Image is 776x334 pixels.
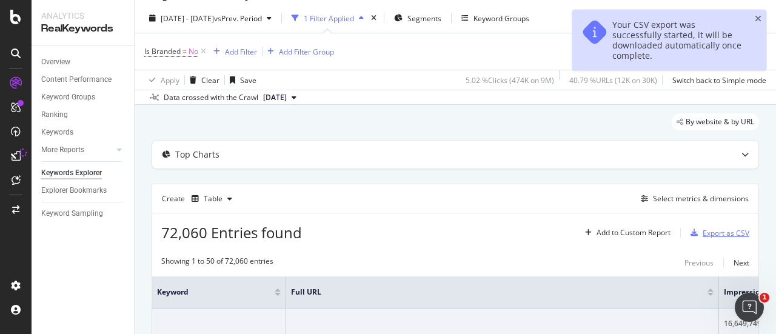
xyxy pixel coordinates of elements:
[161,75,179,85] div: Apply
[41,73,125,86] a: Content Performance
[569,75,657,85] div: 40.79 % URLs ( 12K on 30K )
[258,90,301,105] button: [DATE]
[466,75,554,85] div: 5.02 % Clicks ( 474K on 9M )
[684,256,714,270] button: Previous
[201,75,219,85] div: Clear
[175,149,219,161] div: Top Charts
[407,13,441,24] span: Segments
[187,189,237,209] button: Table
[41,144,113,156] a: More Reports
[41,91,125,104] a: Keyword Groups
[735,293,764,322] iframe: Intercom live chat
[369,12,379,24] div: times
[157,287,256,298] span: Keyword
[734,258,749,268] div: Next
[41,73,112,86] div: Content Performance
[41,207,103,220] div: Keyword Sampling
[672,75,766,85] div: Switch back to Simple mode
[41,207,125,220] a: Keyword Sampling
[144,70,179,90] button: Apply
[41,184,125,197] a: Explorer Bookmarks
[653,193,749,204] div: Select metrics & dimensions
[667,70,766,90] button: Switch back to Simple mode
[162,189,237,209] div: Create
[760,293,769,302] span: 1
[686,223,749,242] button: Export as CSV
[304,13,354,24] div: 1 Filter Applied
[41,126,125,139] a: Keywords
[189,43,198,60] span: No
[214,13,262,24] span: vs Prev. Period
[204,195,222,202] div: Table
[735,8,766,28] button: Save
[636,192,749,206] button: Select metrics & dimensions
[41,167,102,179] div: Keywords Explorer
[263,92,287,103] span: 2023 Nov. 23rd
[41,91,95,104] div: Keyword Groups
[161,13,214,24] span: [DATE] - [DATE]
[287,8,369,28] button: 1 Filter Applied
[612,19,744,61] div: Your CSV export was successfully started, it will be downloaded automatically once complete.
[41,109,68,121] div: Ranking
[225,70,256,90] button: Save
[161,256,273,270] div: Showing 1 to 50 of 72,060 entries
[41,167,125,179] a: Keywords Explorer
[755,15,761,23] div: close toast
[41,144,84,156] div: More Reports
[41,56,70,68] div: Overview
[225,47,257,57] div: Add Filter
[240,75,256,85] div: Save
[263,44,334,59] button: Add Filter Group
[291,287,689,298] span: Full URL
[41,184,107,197] div: Explorer Bookmarks
[144,8,276,28] button: [DATE] - [DATE]vsPrev. Period
[684,258,714,268] div: Previous
[164,92,258,103] div: Data crossed with the Crawl
[457,8,534,28] button: Keyword Groups
[41,126,73,139] div: Keywords
[279,47,334,57] div: Add Filter Group
[144,46,181,56] span: Is Branded
[597,229,671,236] div: Add to Custom Report
[41,22,124,36] div: RealKeywords
[161,222,302,242] span: 72,060 Entries found
[473,13,529,24] div: Keyword Groups
[686,118,754,125] span: By website & by URL
[41,56,125,68] a: Overview
[209,44,257,59] button: Add Filter
[185,70,219,90] button: Clear
[580,223,671,242] button: Add to Custom Report
[672,113,759,130] div: legacy label
[41,109,125,121] a: Ranking
[389,8,446,28] button: Segments
[41,10,124,22] div: Analytics
[703,228,749,238] div: Export as CSV
[734,256,749,270] button: Next
[182,46,187,56] span: =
